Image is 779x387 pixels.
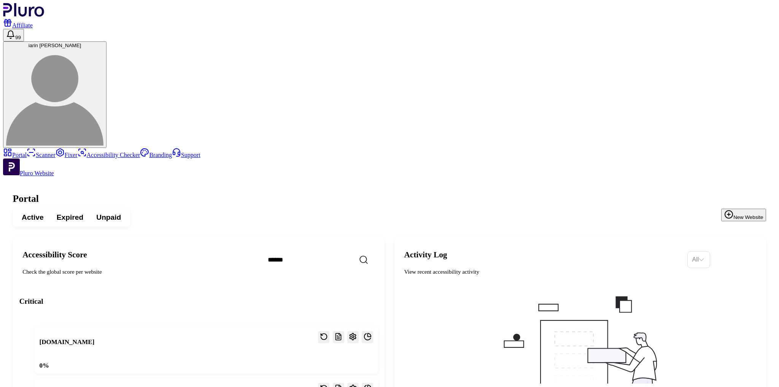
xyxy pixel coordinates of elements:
button: Reset the cache [318,331,329,343]
aside: Sidebar menu [3,148,776,177]
input: Search [261,251,401,268]
h2: Activity Log [404,250,681,260]
h3: [DOMAIN_NAME] [39,338,94,346]
div: 0 % [39,361,49,370]
span: Active [22,213,44,222]
a: Open Pluro Website [3,170,54,176]
h1: Portal [13,193,766,205]
a: Support [172,152,200,158]
a: Portal [3,152,27,158]
h3: Critical [19,297,378,306]
button: iarin [PERSON_NAME]iarin frenkel [3,41,107,148]
a: Fixer [56,152,78,158]
h2: Accessibility Score [22,250,255,260]
div: Set sorting [687,251,710,268]
a: Affiliate [3,22,33,29]
button: New Website [721,209,766,221]
span: 99 [15,35,21,40]
button: Open settings [347,331,359,343]
span: iarin [PERSON_NAME] [29,43,81,48]
a: Logo [3,11,45,18]
span: Unpaid [96,213,121,222]
div: Check the global score per website [22,268,255,276]
a: Accessibility Checker [78,152,140,158]
button: Open website overview [362,331,373,343]
button: Open notifications, you have 101 new notifications [3,29,24,41]
div: View recent accessibility activity [404,268,681,276]
a: Branding [140,152,172,158]
button: Unpaid [90,210,127,225]
a: Scanner [27,152,56,158]
button: Active [15,210,50,225]
img: iarin frenkel [6,48,103,146]
span: Expired [57,213,83,222]
button: Expired [50,210,90,225]
button: Reports [333,331,344,343]
img: Placeholder image [501,292,660,384]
